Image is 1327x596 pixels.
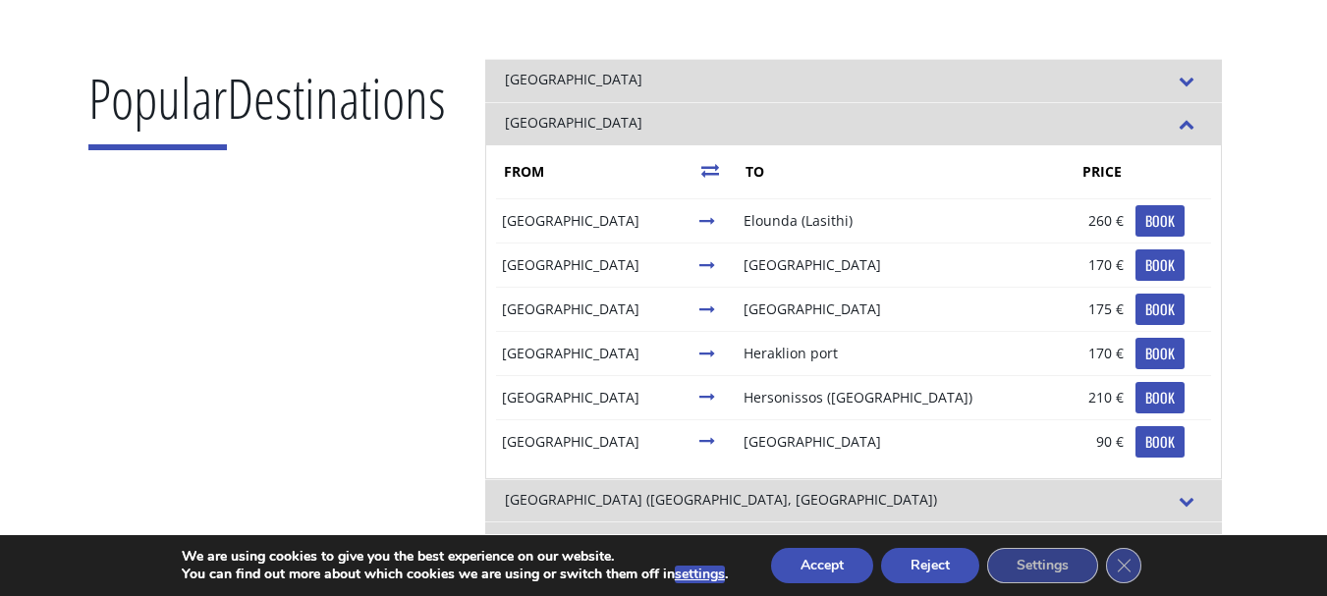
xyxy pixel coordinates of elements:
[675,566,725,583] button: settings
[738,198,1057,243] td: Elounda (Lasithi)
[738,375,1057,419] td: Hersonissos ([GEOGRAPHIC_DATA])
[1106,548,1141,583] button: Close GDPR Cookie Banner
[738,331,1057,375] td: Heraklion port
[1135,426,1185,458] a: BOOK
[485,59,1222,102] div: [GEOGRAPHIC_DATA]
[88,59,446,165] h2: Destinations
[1057,375,1130,419] td: 210 €
[1057,145,1130,198] th: PRICE
[496,331,694,375] td: [GEOGRAPHIC_DATA]
[496,243,694,287] td: [GEOGRAPHIC_DATA]
[1135,294,1185,325] a: BOOK
[496,198,694,243] td: [GEOGRAPHIC_DATA]
[1135,249,1185,281] a: BOOK
[1057,419,1130,463] td: 90 €
[738,243,1057,287] td: [GEOGRAPHIC_DATA]
[88,60,227,150] span: Popular
[496,375,694,419] td: [GEOGRAPHIC_DATA]
[1135,205,1185,237] a: BOOK
[738,145,1057,198] th: TO
[496,287,694,331] td: [GEOGRAPHIC_DATA]
[987,548,1098,583] button: Settings
[1135,338,1185,369] a: BOOK
[182,566,728,583] p: You can find out more about which cookies we are using or switch them off in .
[738,287,1057,331] td: [GEOGRAPHIC_DATA]
[1057,243,1130,287] td: 170 €
[1057,331,1130,375] td: 170 €
[182,548,728,566] p: We are using cookies to give you the best experience on our website.
[485,521,1222,565] div: [GEOGRAPHIC_DATA]
[1057,198,1130,243] td: 260 €
[1057,287,1130,331] td: 175 €
[738,419,1057,463] td: [GEOGRAPHIC_DATA]
[496,145,694,198] th: FROM
[1135,382,1185,413] a: BOOK
[485,479,1222,522] div: [GEOGRAPHIC_DATA] ([GEOGRAPHIC_DATA], [GEOGRAPHIC_DATA])
[771,548,873,583] button: Accept
[496,419,694,463] td: [GEOGRAPHIC_DATA]
[881,548,979,583] button: Reject
[485,102,1222,145] div: [GEOGRAPHIC_DATA]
